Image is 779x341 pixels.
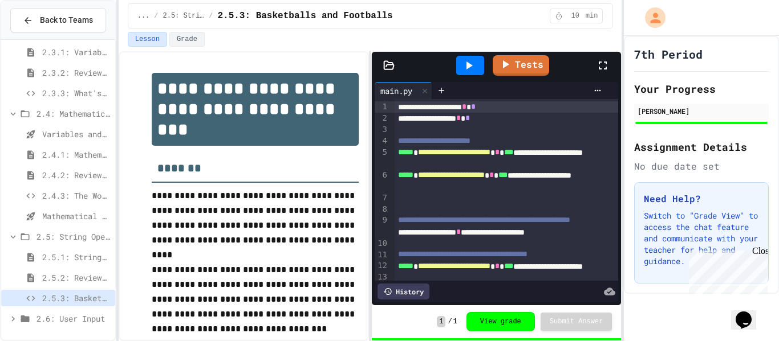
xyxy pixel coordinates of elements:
[36,231,111,243] span: 2.5: String Operators
[375,113,389,124] div: 2
[10,8,106,32] button: Back to Teams
[634,46,703,62] h1: 7th Period
[36,313,111,324] span: 2.6: User Input
[684,246,768,294] iframe: chat widget
[42,87,111,99] span: 2.3.3: What's the Type?
[375,101,389,113] div: 1
[437,316,445,327] span: 1
[644,192,759,206] h3: Need Help?
[634,159,769,173] div: No due date set
[731,295,768,330] iframe: chat widget
[375,192,389,204] div: 7
[375,238,389,249] div: 10
[217,9,392,23] span: 2.5.3: Basketballs and Footballs
[5,5,79,72] div: Chat with us now!Close
[42,67,111,79] span: 2.3.2: Review - Variables and Data Types
[42,251,111,263] span: 2.5.1: String Operators
[375,215,389,237] div: 9
[375,260,389,272] div: 12
[586,11,598,20] span: min
[634,139,769,155] h2: Assignment Details
[634,81,769,97] h2: Your Progress
[42,292,111,304] span: 2.5.3: Basketballs and Footballs
[42,46,111,58] span: 2.3.1: Variables and Data Types
[375,249,389,261] div: 11
[375,85,418,97] div: main.py
[644,210,759,267] p: Switch to "Grade View" to access the chat feature and communicate with your teacher for help and ...
[42,169,111,181] span: 2.4.2: Review - Mathematical Operators
[493,55,549,76] a: Tests
[638,106,765,116] div: [PERSON_NAME]
[566,11,585,20] span: 10
[375,147,389,170] div: 5
[378,284,429,299] div: History
[375,170,389,192] div: 6
[375,124,389,135] div: 3
[154,11,158,20] span: /
[541,313,612,331] button: Submit Answer
[448,317,452,326] span: /
[375,135,389,147] div: 4
[137,11,150,20] span: ...
[375,272,389,294] div: 13
[128,32,167,47] button: Lesson
[209,11,213,20] span: /
[169,32,205,47] button: Grade
[550,317,603,326] span: Submit Answer
[42,210,111,222] span: Mathematical Operators - Quiz
[633,5,668,31] div: My Account
[453,317,457,326] span: 1
[42,190,111,202] span: 2.4.3: The World's Worst [PERSON_NAME] Market
[375,82,432,99] div: main.py
[163,11,205,20] span: 2.5: String Operators
[375,204,389,215] div: 8
[42,272,111,284] span: 2.5.2: Review - String Operators
[42,149,111,161] span: 2.4.1: Mathematical Operators
[42,128,111,140] span: Variables and Data types - Quiz
[40,14,93,26] span: Back to Teams
[36,108,111,120] span: 2.4: Mathematical Operators
[466,312,535,331] button: View grade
